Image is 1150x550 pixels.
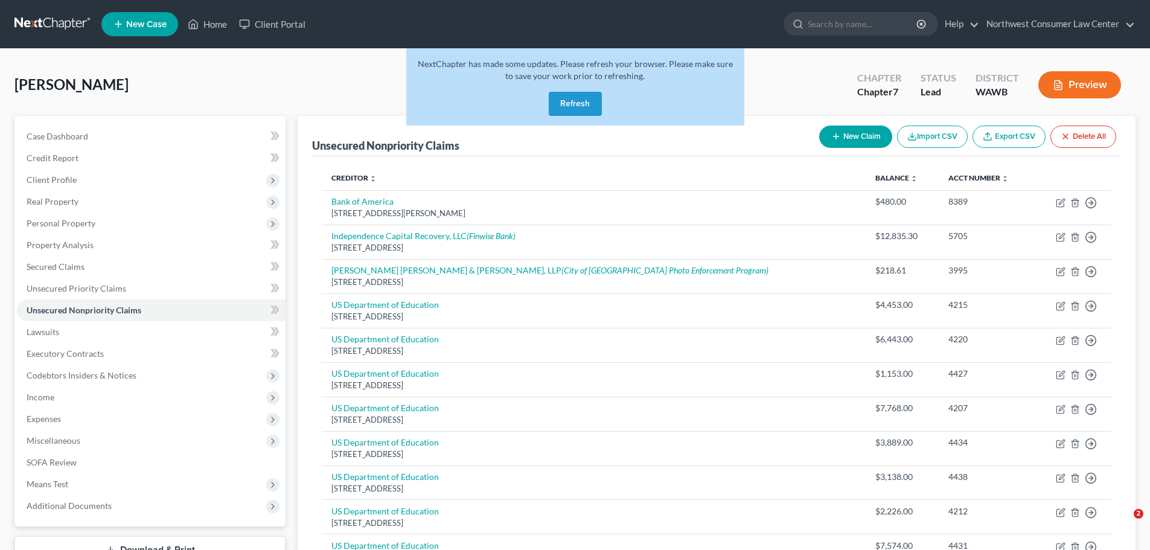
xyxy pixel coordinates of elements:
[27,327,59,337] span: Lawsuits
[1001,175,1009,182] i: unfold_more
[948,230,1024,242] div: 5705
[875,368,929,380] div: $1,153.00
[27,131,88,141] span: Case Dashboard
[973,126,1046,148] a: Export CSV
[875,196,929,208] div: $480.00
[948,264,1024,277] div: 3995
[17,299,286,321] a: Unsecured Nonpriority Claims
[561,265,768,275] i: (City of [GEOGRAPHIC_DATA] Photo Enforcement Program)
[27,392,54,402] span: Income
[331,472,439,482] a: US Department of Education
[331,368,439,379] a: US Department of Education
[467,231,516,241] i: (Finwise Bank)
[17,147,286,169] a: Credit Report
[819,126,892,148] button: New Claim
[27,218,95,228] span: Personal Property
[331,380,855,391] div: [STREET_ADDRESS]
[369,175,377,182] i: unfold_more
[331,311,855,322] div: [STREET_ADDRESS]
[27,261,85,272] span: Secured Claims
[331,449,855,460] div: [STREET_ADDRESS]
[418,59,733,81] span: NextChapter has made some updates. Please refresh your browser. Please make sure to save your wor...
[875,333,929,345] div: $6,443.00
[948,368,1024,380] div: 4427
[331,437,439,447] a: US Department of Education
[976,71,1019,85] div: District
[948,471,1024,483] div: 4438
[17,452,286,473] a: SOFA Review
[921,71,956,85] div: Status
[331,334,439,344] a: US Department of Education
[17,256,286,278] a: Secured Claims
[27,240,94,250] span: Property Analysis
[1050,126,1116,148] button: Delete All
[331,299,439,310] a: US Department of Education
[27,370,136,380] span: Codebtors Insiders & Notices
[948,402,1024,414] div: 4207
[331,345,855,357] div: [STREET_ADDRESS]
[921,85,956,99] div: Lead
[910,175,918,182] i: unfold_more
[17,321,286,343] a: Lawsuits
[331,403,439,413] a: US Department of Education
[875,436,929,449] div: $3,889.00
[1134,509,1143,519] span: 2
[857,85,901,99] div: Chapter
[331,208,855,219] div: [STREET_ADDRESS][PERSON_NAME]
[17,343,286,365] a: Executory Contracts
[939,13,979,35] a: Help
[331,196,394,206] a: Bank of America
[331,483,855,494] div: [STREET_ADDRESS]
[948,299,1024,311] div: 4215
[1038,71,1121,98] button: Preview
[27,414,61,424] span: Expenses
[27,435,80,446] span: Miscellaneous
[893,86,898,97] span: 7
[948,333,1024,345] div: 4220
[976,85,1019,99] div: WAWB
[331,231,516,241] a: Independence Capital Recovery, LLC(Finwise Bank)
[331,517,855,529] div: [STREET_ADDRESS]
[875,264,929,277] div: $218.61
[17,278,286,299] a: Unsecured Priority Claims
[808,13,918,35] input: Search by name...
[948,196,1024,208] div: 8389
[27,283,126,293] span: Unsecured Priority Claims
[948,436,1024,449] div: 4434
[17,234,286,256] a: Property Analysis
[27,500,112,511] span: Additional Documents
[331,414,855,426] div: [STREET_ADDRESS]
[549,92,602,116] button: Refresh
[875,402,929,414] div: $7,768.00
[14,75,129,93] span: [PERSON_NAME]
[948,505,1024,517] div: 4212
[27,457,77,467] span: SOFA Review
[875,505,929,517] div: $2,226.00
[875,230,929,242] div: $12,835.30
[17,126,286,147] a: Case Dashboard
[233,13,311,35] a: Client Portal
[331,277,855,288] div: [STREET_ADDRESS]
[875,173,918,182] a: Balance unfold_more
[980,13,1135,35] a: Northwest Consumer Law Center
[897,126,968,148] button: Import CSV
[182,13,233,35] a: Home
[875,299,929,311] div: $4,453.00
[857,71,901,85] div: Chapter
[27,174,77,185] span: Client Profile
[331,506,439,516] a: US Department of Education
[875,471,929,483] div: $3,138.00
[27,305,141,315] span: Unsecured Nonpriority Claims
[948,173,1009,182] a: Acct Number unfold_more
[331,242,855,254] div: [STREET_ADDRESS]
[27,348,104,359] span: Executory Contracts
[331,173,377,182] a: Creditor unfold_more
[27,153,78,163] span: Credit Report
[312,138,459,153] div: Unsecured Nonpriority Claims
[331,265,768,275] a: [PERSON_NAME] [PERSON_NAME] & [PERSON_NAME], LLP(City of [GEOGRAPHIC_DATA] Photo Enforcement Prog...
[126,20,167,29] span: New Case
[1109,509,1138,538] iframe: Intercom live chat
[27,196,78,206] span: Real Property
[27,479,68,489] span: Means Test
